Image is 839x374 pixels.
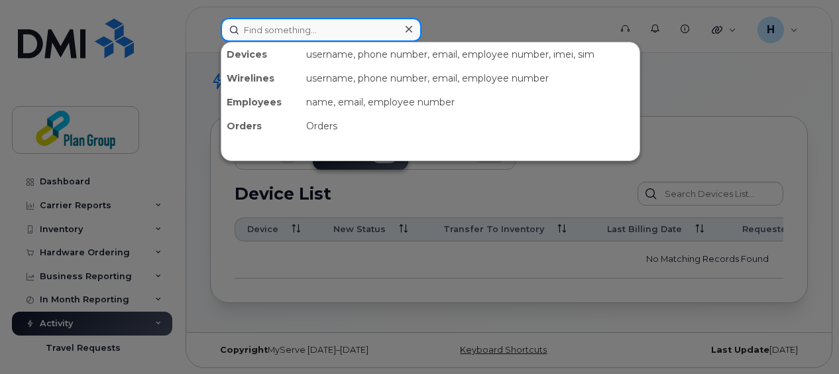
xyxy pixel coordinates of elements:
div: Wirelines [221,66,301,90]
div: Devices [221,42,301,66]
div: Orders [301,114,640,138]
div: username, phone number, email, employee number, imei, sim [301,42,640,66]
div: name, email, employee number [301,90,640,114]
div: Employees [221,90,301,114]
div: username, phone number, email, employee number [301,66,640,90]
div: Orders [221,114,301,138]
